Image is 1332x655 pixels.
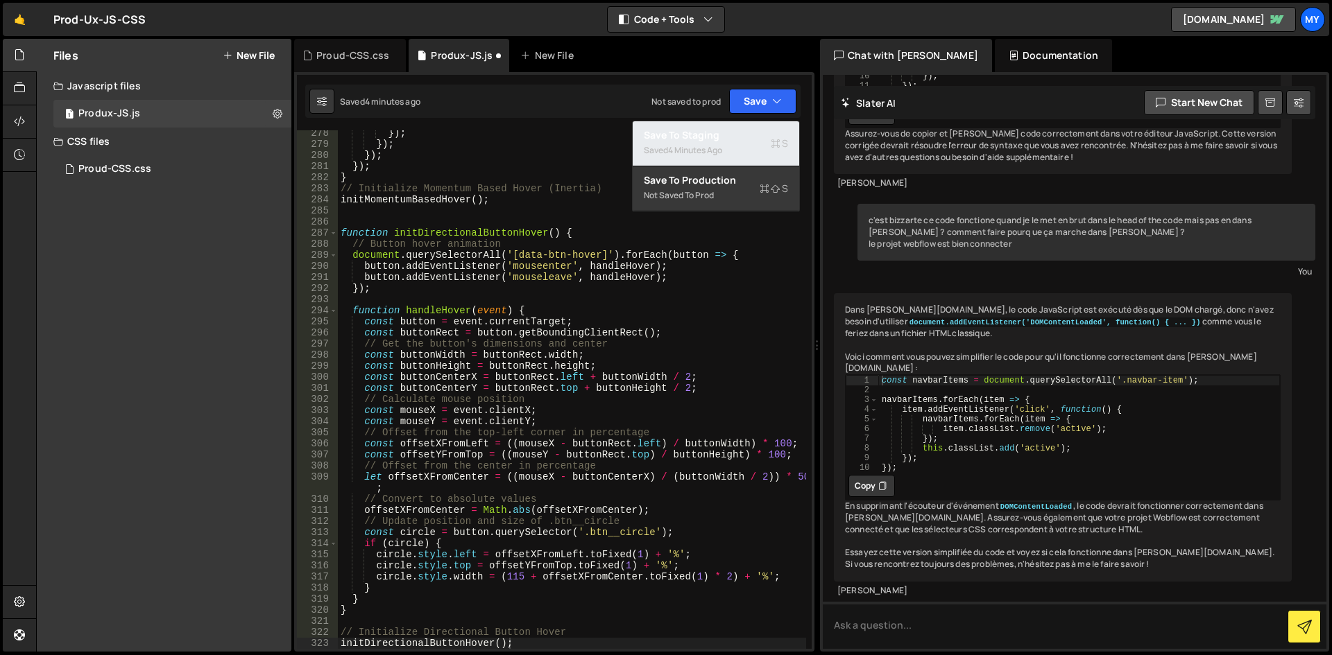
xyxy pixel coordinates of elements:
[297,349,338,360] div: 298
[53,155,291,183] div: 16894/46224.css
[297,538,338,549] div: 314
[846,453,878,463] div: 9
[760,182,788,195] span: S
[297,194,338,205] div: 284
[297,460,338,471] div: 308
[846,376,878,385] div: 1
[297,427,338,438] div: 305
[297,593,338,604] div: 319
[633,166,799,211] button: Save to ProductionS Not saved to prod
[297,183,338,194] div: 283
[297,205,338,216] div: 285
[37,72,291,100] div: Javascript files
[297,471,338,494] div: 309
[297,638,338,649] div: 323
[846,434,878,444] div: 7
[861,264,1312,279] div: You
[297,139,338,150] div: 279
[908,317,1202,327] code: document.addEventListener('DOMContentLoaded', function() { ... })
[297,294,338,305] div: 293
[1171,7,1296,32] a: [DOMAIN_NAME]
[53,48,78,63] h2: Files
[297,549,338,560] div: 315
[846,444,878,453] div: 8
[297,494,338,505] div: 310
[644,142,788,159] div: Saved
[846,71,878,81] div: 10
[297,250,338,261] div: 289
[297,316,338,327] div: 295
[53,100,291,128] div: 16894/46223.js
[223,50,275,61] button: New File
[297,516,338,527] div: 312
[846,414,878,424] div: 5
[297,604,338,615] div: 320
[633,121,799,166] button: Save to StagingS Saved4 minutes ago
[644,187,788,204] div: Not saved to prod
[65,110,74,121] span: 1
[837,177,1288,189] div: [PERSON_NAME]
[297,338,338,349] div: 297
[297,216,338,227] div: 286
[846,405,878,414] div: 4
[78,107,140,120] div: Produx-JS.js
[841,96,896,110] h2: Slater AI
[297,272,338,283] div: 291
[1300,7,1325,32] a: My
[846,424,878,434] div: 6
[297,416,338,427] div: 304
[297,505,338,516] div: 311
[846,395,878,405] div: 3
[78,163,151,175] div: Proud-CSS.css
[297,172,338,183] div: 282
[297,227,338,238] div: 287
[297,527,338,538] div: 313
[846,463,878,473] div: 10
[520,49,579,62] div: New File
[608,7,724,32] button: Code + Tools
[297,238,338,250] div: 288
[53,11,146,28] div: Prod-Ux-JS-CSS
[297,360,338,372] div: 299
[297,627,338,638] div: 322
[999,502,1073,512] code: DOMContentLoaded
[316,49,389,62] div: Proud-CSS.css
[668,144,722,156] div: 4 minutes ago
[431,49,493,62] div: Produx-JS.js
[365,96,420,107] div: 4 minutes ago
[297,560,338,571] div: 316
[297,615,338,627] div: 321
[297,405,338,416] div: 303
[857,204,1315,261] div: c'est bizzarte ce code fonctione quand je le met en brut dans le head of the code mais pas en dan...
[820,39,992,72] div: Chat with [PERSON_NAME]
[297,283,338,294] div: 292
[837,585,1288,597] div: [PERSON_NAME]
[297,261,338,272] div: 290
[297,582,338,593] div: 318
[340,96,420,107] div: Saved
[729,89,796,114] button: Save
[846,385,878,395] div: 2
[1144,90,1254,115] button: Start new chat
[297,327,338,338] div: 296
[37,128,291,155] div: CSS files
[297,161,338,172] div: 281
[297,438,338,449] div: 306
[297,128,338,139] div: 278
[3,3,37,36] a: 🤙
[834,293,1292,582] div: Dans [PERSON_NAME][DOMAIN_NAME], le code JavaScript est exécuté dès que le DOM chargé, donc n'ave...
[651,96,721,107] div: Not saved to prod
[297,150,338,161] div: 280
[644,173,788,187] div: Save to Production
[297,305,338,316] div: 294
[297,571,338,582] div: 317
[297,383,338,394] div: 301
[297,394,338,405] div: 302
[771,137,788,150] span: S
[848,475,895,497] button: Copy
[297,449,338,460] div: 307
[995,39,1112,72] div: Documentation
[297,372,338,383] div: 300
[846,81,878,91] div: 11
